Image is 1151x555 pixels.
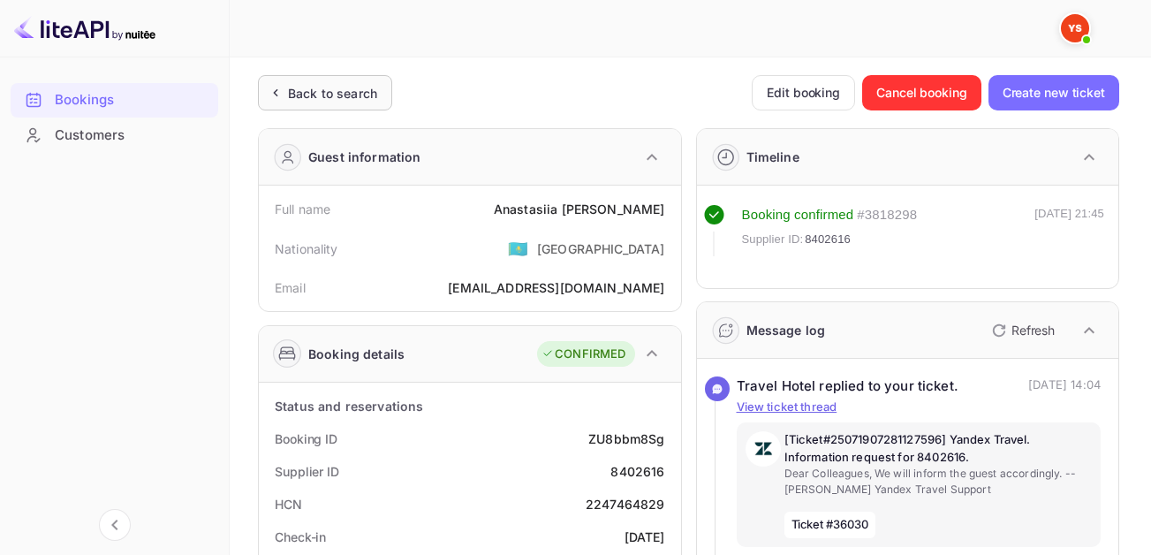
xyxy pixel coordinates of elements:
[1034,205,1104,256] div: [DATE] 21:45
[275,239,338,258] div: Nationality
[610,462,664,481] div: 8402616
[784,512,876,538] span: Ticket #36030
[11,118,218,151] a: Customers
[862,75,981,110] button: Cancel booking
[857,205,917,225] div: # 3818298
[784,431,1093,466] p: [Ticket#25071907281127596] Yandex Travel. Information request for 8402616.
[752,75,855,110] button: Edit booking
[288,84,377,103] div: Back to search
[275,462,339,481] div: Supplier ID
[1061,14,1089,42] img: Yandex Support
[737,376,958,397] div: Travel Hotel replied to your ticket.
[1011,321,1055,339] p: Refresh
[448,278,664,297] div: [EMAIL_ADDRESS][DOMAIN_NAME]
[275,430,337,448] div: Booking ID
[746,431,781,467] img: AwvSTEc2VUhQAAAAAElFTkSuQmCC
[11,83,218,116] a: Bookings
[308,148,421,166] div: Guest information
[746,148,799,166] div: Timeline
[1028,376,1101,397] p: [DATE] 14:04
[981,316,1062,345] button: Refresh
[11,118,218,153] div: Customers
[746,321,826,339] div: Message log
[11,83,218,118] div: Bookings
[742,205,854,225] div: Booking confirmed
[275,397,423,415] div: Status and reservations
[988,75,1119,110] button: Create new ticket
[541,346,625,363] div: CONFIRMED
[737,399,1102,416] p: View ticket thread
[275,528,326,546] div: Check-in
[275,200,330,218] div: Full name
[275,495,302,513] div: HCN
[588,430,664,448] div: ZU8bbm8Sg
[275,278,306,297] div: Email
[14,14,155,42] img: LiteAPI logo
[784,466,1093,498] p: Dear Colleagues, We will inform the guest accordingly. -- [PERSON_NAME] Yandex Travel Support
[308,345,405,363] div: Booking details
[805,231,851,248] span: 8402616
[55,125,209,146] div: Customers
[508,232,528,264] span: United States
[55,90,209,110] div: Bookings
[494,200,665,218] div: Anastasiia [PERSON_NAME]
[625,528,665,546] div: [DATE]
[537,239,665,258] div: [GEOGRAPHIC_DATA]
[742,231,804,248] span: Supplier ID:
[586,495,665,513] div: 2247464829
[99,509,131,541] button: Collapse navigation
